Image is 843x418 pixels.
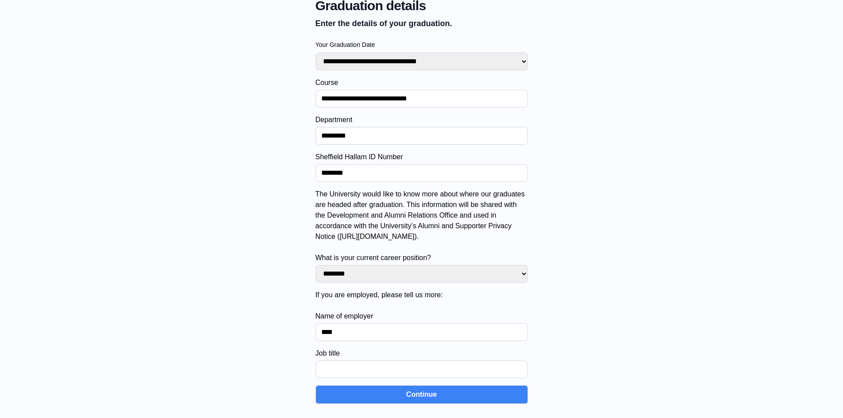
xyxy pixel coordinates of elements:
label: Course [316,77,528,88]
label: If you are employed, please tell us more: Name of employer [316,290,528,322]
p: Enter the details of your graduation. [316,17,528,30]
button: Continue [316,385,528,404]
label: Your Graduation Date [316,40,528,49]
label: Job title [316,348,528,359]
label: The University would like to know more about where our graduates are headed after graduation. Thi... [316,189,528,263]
label: Sheffield Hallam ID Number [316,152,528,162]
label: Department [316,115,528,125]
